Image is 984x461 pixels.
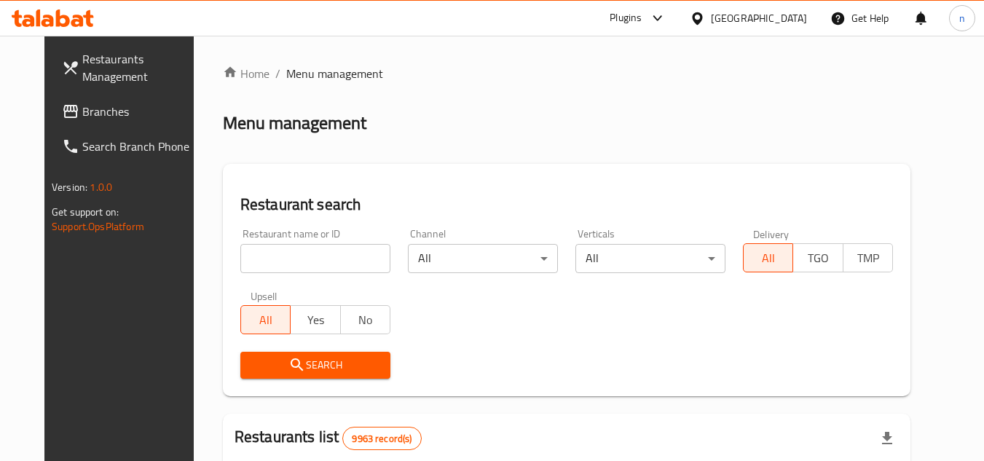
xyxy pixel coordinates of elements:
nav: breadcrumb [223,65,910,82]
span: No [347,310,385,331]
span: TGO [799,248,837,269]
a: Home [223,65,269,82]
span: Version: [52,178,87,197]
span: Menu management [286,65,383,82]
input: Search for restaurant name or ID.. [240,244,390,273]
a: Support.OpsPlatform [52,217,144,236]
h2: Restaurants list [235,426,422,450]
div: Export file [870,421,905,456]
button: Search [240,352,390,379]
label: Delivery [753,229,790,239]
h2: Menu management [223,111,366,135]
button: Yes [290,305,340,334]
span: n [959,10,965,26]
button: TMP [843,243,893,272]
li: / [275,65,280,82]
div: Plugins [610,9,642,27]
span: TMP [849,248,887,269]
div: All [408,244,558,273]
label: Upsell [251,291,278,301]
span: 9963 record(s) [343,432,420,446]
button: No [340,305,390,334]
button: All [743,243,793,272]
a: Search Branch Phone [50,129,209,164]
span: Search [252,356,379,374]
span: Restaurants Management [82,50,197,85]
span: Yes [296,310,334,331]
div: [GEOGRAPHIC_DATA] [711,10,807,26]
span: 1.0.0 [90,178,112,197]
div: Total records count [342,427,421,450]
div: All [575,244,725,273]
h2: Restaurant search [240,194,893,216]
button: TGO [792,243,843,272]
span: All [749,248,787,269]
a: Branches [50,94,209,129]
a: Restaurants Management [50,42,209,94]
button: All [240,305,291,334]
span: Branches [82,103,197,120]
span: All [247,310,285,331]
span: Get support on: [52,202,119,221]
span: Search Branch Phone [82,138,197,155]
